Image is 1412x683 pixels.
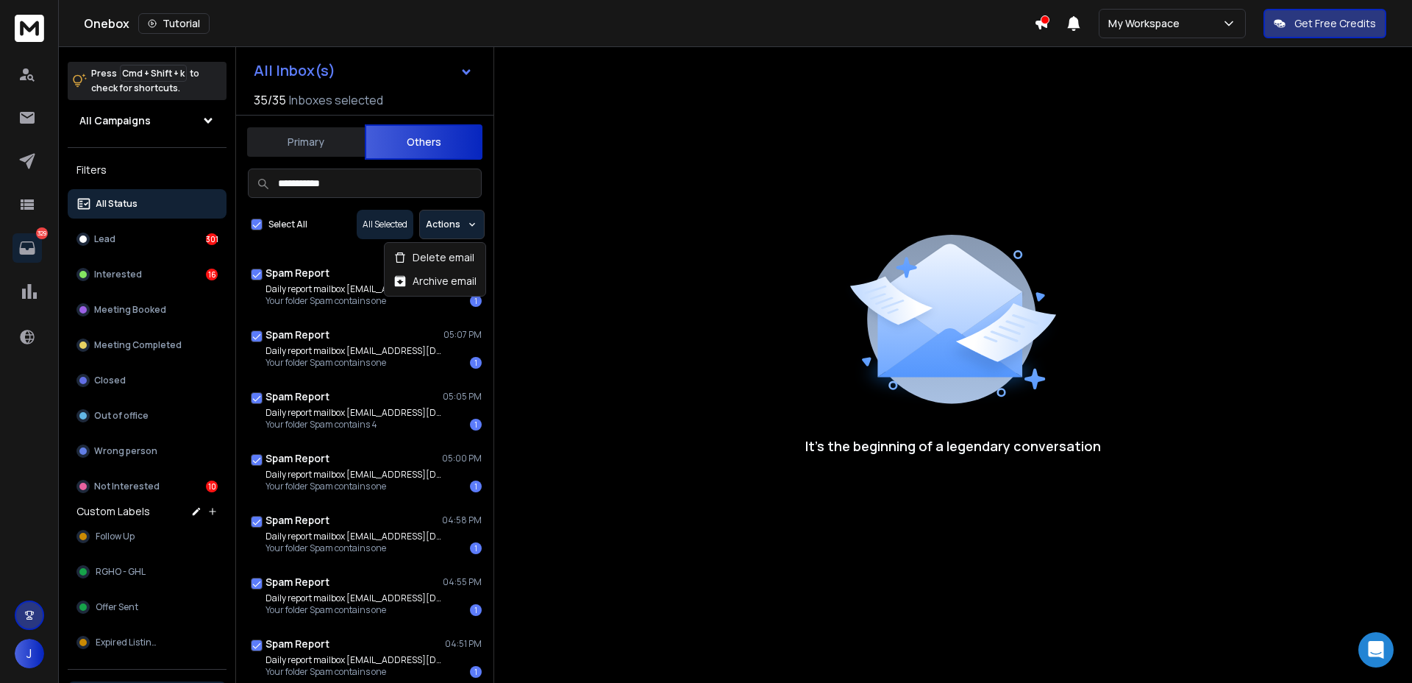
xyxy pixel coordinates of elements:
[265,469,442,481] p: Daily report mailbox [EMAIL_ADDRESS][DOMAIN_NAME] folder
[265,542,442,554] p: Your folder Spam contains one
[96,637,157,648] span: Expired Listing
[393,250,474,265] div: Delete email
[206,233,218,245] div: 301
[470,357,482,369] div: 1
[96,531,135,542] span: Follow Up
[206,481,218,492] div: 10
[265,654,442,666] p: Daily report mailbox [EMAIL_ADDRESS][DOMAIN_NAME] folder
[393,274,477,289] div: Archive email
[265,266,329,280] h1: Spam Report
[84,13,1034,34] div: Onebox
[138,13,210,34] button: Tutorial
[265,637,329,651] h1: Spam Report
[1358,632,1394,668] div: Open Intercom Messenger
[15,639,44,668] span: J
[443,329,482,341] p: 05:07 PM
[470,481,482,492] div: 1
[94,233,115,245] p: Lead
[254,91,286,109] span: 35 / 35
[265,328,329,342] h1: Spam Report
[265,575,329,590] h1: Spam Report
[36,227,48,239] p: 329
[206,269,218,280] div: 16
[76,504,150,519] h3: Custom Labels
[289,91,383,109] h3: Inboxes selected
[94,304,166,316] p: Meeting Booked
[265,419,442,431] p: Your folder Spam contains 4
[265,592,442,604] p: Daily report mailbox [EMAIL_ADDRESS][DOMAIN_NAME] folder
[265,357,442,369] p: Your folder Spam contains one
[363,219,407,230] p: All Selected
[94,339,182,351] p: Meeting Completed
[96,601,138,613] span: Offer Sent
[265,295,442,307] p: Your folder Spam contains one
[120,65,187,82] span: Cmd + Shift + k
[96,198,138,210] p: All Status
[96,566,146,578] span: RGHO - GHL
[265,666,442,678] p: Your folder Spam contains one
[445,638,482,650] p: 04:51 PM
[265,531,442,542] p: Daily report mailbox [EMAIL_ADDRESS][DOMAIN_NAME] folder
[265,604,442,616] p: Your folder Spam contains one
[94,269,142,280] p: Interested
[470,419,482,431] div: 1
[470,295,482,307] div: 1
[265,451,329,466] h1: Spam Report
[443,391,482,403] p: 05:05 PM
[265,513,329,528] h1: Spam Report
[91,66,199,96] p: Press to check for shortcuts.
[94,445,157,457] p: Wrong person
[470,666,482,678] div: 1
[265,389,329,404] h1: Spam Report
[247,126,365,158] button: Primary
[1294,16,1376,31] p: Get Free Credits
[265,283,442,295] p: Daily report mailbox [EMAIL_ADDRESS][DOMAIN_NAME] folder
[442,514,482,526] p: 04:58 PM
[805,436,1101,456] p: It’s the beginning of a legendary conversation
[265,407,442,419] p: Daily report mailbox [EMAIL_ADDRESS][DOMAIN_NAME] folder
[68,160,227,180] h3: Filters
[94,481,160,492] p: Not Interested
[365,124,482,160] button: Others
[79,113,151,128] h1: All Campaigns
[254,63,335,78] h1: All Inbox(s)
[426,219,460,230] p: Actions
[94,410,149,422] p: Out of office
[1108,16,1185,31] p: My Workspace
[470,604,482,616] div: 1
[94,375,126,386] p: Closed
[470,542,482,554] div: 1
[443,576,482,588] p: 04:55 PM
[442,453,482,464] p: 05:00 PM
[268,219,307,230] label: Select All
[265,481,442,492] p: Your folder Spam contains one
[265,345,442,357] p: Daily report mailbox [EMAIL_ADDRESS][DOMAIN_NAME] folder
